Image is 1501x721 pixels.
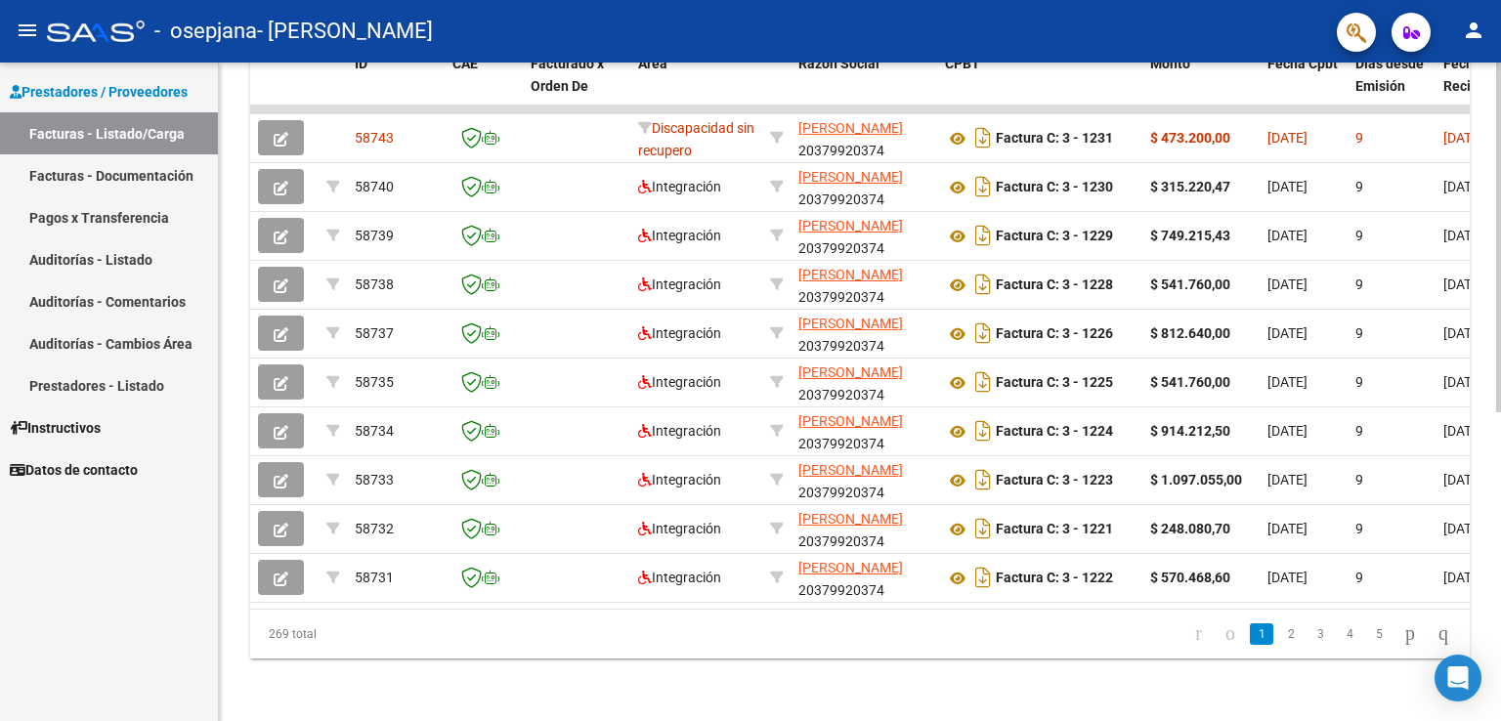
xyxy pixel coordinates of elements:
[798,117,929,158] div: 20379920374
[798,166,929,207] div: 20379920374
[798,410,929,451] div: 20379920374
[1150,374,1230,390] strong: $ 541.760,00
[1150,423,1230,439] strong: $ 914.212,50
[970,415,996,446] i: Descargar documento
[1247,617,1276,651] li: page 1
[355,130,394,146] span: 58743
[1150,472,1242,488] strong: $ 1.097.055,00
[1462,19,1485,42] mat-icon: person
[970,269,996,300] i: Descargar documento
[945,56,980,71] span: CPBT
[798,511,903,527] span: [PERSON_NAME]
[798,557,929,598] div: 20379920374
[1355,228,1363,243] span: 9
[1267,179,1308,194] span: [DATE]
[970,318,996,349] i: Descargar documento
[996,424,1113,440] strong: Factura C: 3 - 1224
[1355,423,1363,439] span: 9
[1267,130,1308,146] span: [DATE]
[16,19,39,42] mat-icon: menu
[154,10,257,53] span: - osepjana
[1355,130,1363,146] span: 9
[798,218,903,233] span: [PERSON_NAME]
[355,570,394,585] span: 58731
[638,56,667,71] span: Area
[1308,623,1332,645] a: 3
[996,522,1113,537] strong: Factura C: 3 - 1221
[798,316,903,331] span: [PERSON_NAME]
[1150,56,1190,71] span: Monto
[970,366,996,398] i: Descargar documento
[1364,617,1394,651] li: page 5
[798,508,929,549] div: 20379920374
[638,374,721,390] span: Integración
[355,56,367,71] span: ID
[347,43,445,129] datatable-header-cell: ID
[1267,570,1308,585] span: [DATE]
[1250,623,1273,645] a: 1
[1443,276,1483,292] span: [DATE]
[355,374,394,390] span: 58735
[798,560,903,575] span: [PERSON_NAME]
[1267,374,1308,390] span: [DATE]
[1267,276,1308,292] span: [DATE]
[1267,472,1308,488] span: [DATE]
[970,464,996,495] i: Descargar documento
[531,56,604,94] span: Facturado x Orden De
[798,120,903,136] span: [PERSON_NAME]
[1367,623,1391,645] a: 5
[638,228,721,243] span: Integración
[798,313,929,354] div: 20379920374
[1443,325,1483,341] span: [DATE]
[638,276,721,292] span: Integración
[798,267,903,282] span: [PERSON_NAME]
[1443,179,1483,194] span: [DATE]
[355,276,394,292] span: 58738
[1443,521,1483,536] span: [DATE]
[798,56,879,71] span: Razón Social
[355,325,394,341] span: 58737
[798,361,929,403] div: 20379920374
[1267,423,1308,439] span: [DATE]
[1150,521,1230,536] strong: $ 248.080,70
[1186,623,1211,645] a: go to first page
[355,228,394,243] span: 58739
[1355,570,1363,585] span: 9
[1435,655,1481,701] div: Open Intercom Messenger
[996,131,1113,147] strong: Factura C: 3 - 1231
[1335,617,1364,651] li: page 4
[970,562,996,593] i: Descargar documento
[1260,43,1348,129] datatable-header-cell: Fecha Cpbt
[1217,623,1244,645] a: go to previous page
[638,179,721,194] span: Integración
[1443,56,1498,94] span: Fecha Recibido
[970,171,996,202] i: Descargar documento
[1150,325,1230,341] strong: $ 812.640,00
[970,122,996,153] i: Descargar documento
[355,521,394,536] span: 58732
[355,423,394,439] span: 58734
[937,43,1142,129] datatable-header-cell: CPBT
[1150,570,1230,585] strong: $ 570.468,60
[1267,56,1338,71] span: Fecha Cpbt
[1150,276,1230,292] strong: $ 541.760,00
[1355,56,1424,94] span: Días desde Emisión
[798,264,929,305] div: 20379920374
[996,229,1113,244] strong: Factura C: 3 - 1229
[798,215,929,256] div: 20379920374
[638,120,754,158] span: Discapacidad sin recupero
[638,325,721,341] span: Integración
[1396,623,1424,645] a: go to next page
[1355,179,1363,194] span: 9
[445,43,523,129] datatable-header-cell: CAE
[1355,374,1363,390] span: 9
[1276,617,1306,651] li: page 2
[10,459,138,481] span: Datos de contacto
[638,521,721,536] span: Integración
[798,413,903,429] span: [PERSON_NAME]
[1443,374,1483,390] span: [DATE]
[798,459,929,500] div: 20379920374
[10,417,101,439] span: Instructivos
[638,423,721,439] span: Integración
[1355,521,1363,536] span: 9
